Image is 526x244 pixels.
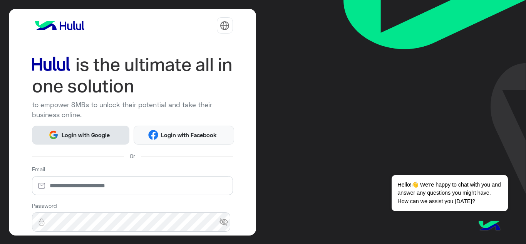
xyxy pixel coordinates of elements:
[220,21,229,30] img: tab
[476,213,503,240] img: hulul-logo.png
[32,165,45,173] label: Email
[32,202,57,210] label: Password
[32,54,233,97] img: hululLoginTitle_EN.svg
[32,182,51,190] img: email
[158,131,220,140] span: Login with Facebook
[49,130,59,140] img: Google
[59,131,112,140] span: Login with Google
[134,126,234,145] button: Login with Facebook
[130,152,135,160] span: Or
[219,215,233,229] span: visibility_off
[32,100,233,120] p: to empower SMBs to unlock their potential and take their business online.
[32,218,51,226] img: lock
[188,234,233,242] a: Forgot Password?
[148,130,158,140] img: Facebook
[32,18,87,33] img: logo
[392,175,508,211] span: Hello!👋 We're happy to chat with you and answer any questions you might have. How can we assist y...
[32,126,130,145] button: Login with Google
